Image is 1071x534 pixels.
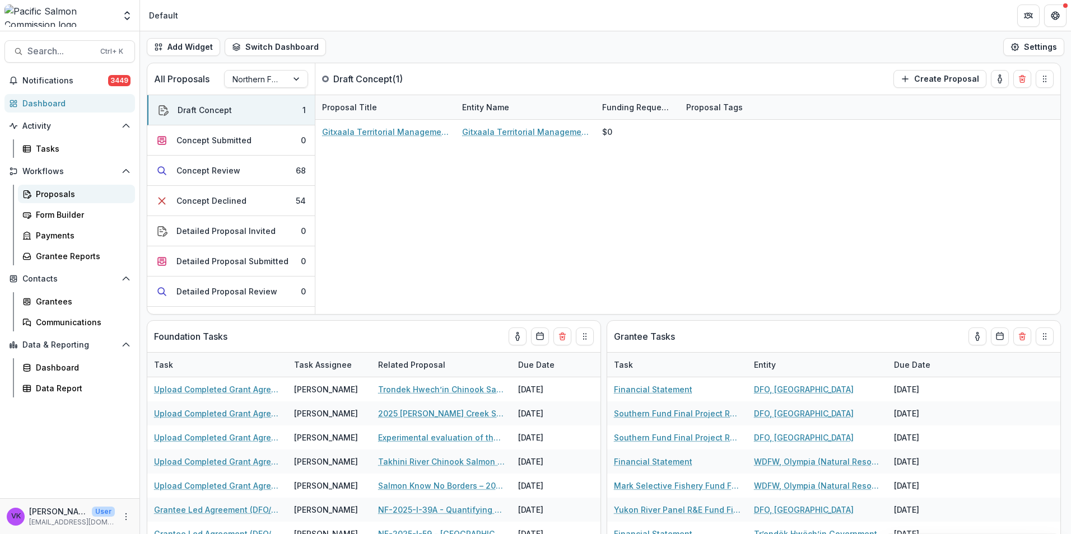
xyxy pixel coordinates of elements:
div: Victor Keong [11,513,21,520]
a: Salmon Know No Borders – 2025 Yukon River Exchange Outreach (YRDFA portion) [378,480,505,491]
button: toggle-assigned-to-me [991,70,1009,88]
a: Gitxaala Territorial Management Agency [462,126,589,138]
a: Proposals [18,185,135,203]
button: Settings [1003,38,1064,56]
p: [EMAIL_ADDRESS][DOMAIN_NAME] [29,517,115,527]
a: DFO, [GEOGRAPHIC_DATA] [754,432,854,443]
button: Concept Submitted0 [147,125,315,156]
div: Detailed Proposal Review [176,285,277,297]
span: Activity [22,121,117,131]
a: Trondek Hwech’in Chinook Salmon Monitoring and Restoration Investigations (Formally Klondike Rive... [378,383,505,395]
button: Search... [4,40,135,63]
a: Upload Completed Grant Agreements [154,407,281,419]
div: Task [607,353,747,377]
a: Dashboard [18,358,135,377]
div: Concept Declined [176,195,246,207]
p: User [92,507,115,517]
a: 2025 [PERSON_NAME] Creek Salmon and Habitat Monitoring Project [378,407,505,419]
a: Financial Statement [614,456,692,467]
a: Communications [18,313,135,331]
button: toggle-assigned-to-me [968,327,986,345]
a: Takhini River Chinook Salmon Sonar Project – Year 5 [378,456,505,467]
div: Proposal Tags [679,95,819,119]
a: Upload Completed Grant Agreements [154,432,281,443]
button: Open Workflows [4,162,135,180]
div: Entity [747,353,887,377]
button: Create Proposal [893,70,986,88]
button: Concept Review68 [147,156,315,186]
button: Calendar [531,327,549,345]
div: Form Builder [36,209,126,221]
button: Detailed Proposal Review0 [147,277,315,307]
div: Task [147,353,287,377]
div: 68 [296,165,306,176]
button: Detailed Proposal Submitted0 [147,246,315,277]
div: 0 [301,285,306,297]
div: Entity Name [455,95,595,119]
div: Draft Concept [178,104,232,116]
div: [DATE] [887,474,971,498]
div: Concept Submitted [176,134,252,146]
button: Drag [1036,70,1054,88]
div: Task Assignee [287,359,358,371]
div: [PERSON_NAME] [294,456,358,467]
div: Funding Requested [595,101,679,113]
div: Due Date [887,353,971,377]
div: Default [149,10,178,21]
div: Entity Name [455,101,516,113]
div: Grantee Reports [36,250,126,262]
p: [PERSON_NAME] [29,505,87,517]
a: Experimental evaluation of the potential impacts of set nets on the quality of the Mission estima... [378,432,505,443]
div: Task Assignee [287,353,371,377]
div: Detailed Proposal Submitted [176,255,288,267]
div: Due Date [511,353,595,377]
div: [DATE] [887,498,971,522]
a: Data Report [18,379,135,397]
button: Concept Declined54 [147,186,315,216]
span: Data & Reporting [22,340,117,350]
p: All Proposals [154,72,209,86]
p: Grantee Tasks [614,330,675,343]
button: Switch Dashboard [225,38,326,56]
button: Open Contacts [4,270,135,288]
button: Get Help [1044,4,1067,27]
a: Upload Completed Grant Agreements [154,480,281,491]
a: Mark Selective Fishery Fund Final Project Report [614,480,741,491]
button: Delete card [1013,70,1031,88]
div: Proposal Title [315,95,455,119]
div: [DATE] [887,449,971,474]
span: 3449 [108,75,131,86]
div: Entity [747,359,783,371]
a: Payments [18,226,135,245]
a: Gitxaala Territorial Management Agency - 2025 - Northern Fund Concept Application Form 2026 [322,126,449,138]
a: Dashboard [4,94,135,113]
div: Detailed Proposal Invited [176,225,276,237]
div: [PERSON_NAME] [294,383,358,395]
a: Yukon River Panel R&E Fund Final Project Report [614,504,741,516]
div: Payments [36,229,126,241]
button: Open Activity [4,117,135,135]
div: Tasks [36,143,126,154]
div: Related Proposal [371,353,511,377]
div: Related Proposal [371,359,452,371]
div: Task [147,359,180,371]
div: Due Date [887,359,937,371]
a: DFO, [GEOGRAPHIC_DATA] [754,383,854,395]
a: DFO, [GEOGRAPHIC_DATA] [754,504,854,516]
div: Data Report [36,382,126,394]
p: Draft Concept ( 1 ) [333,72,417,86]
a: Upload Completed Grant Agreements [154,383,281,395]
nav: breadcrumb [145,7,183,24]
button: Delete card [553,327,571,345]
div: Task [607,359,640,371]
div: [PERSON_NAME] [294,480,358,491]
a: NF-2025-I-39A - Quantifying effects of [MEDICAL_DATA] deficiency on marine survival of Chinook Sa... [378,504,505,516]
div: 1 [302,104,306,116]
span: Notifications [22,76,108,86]
a: Upload Completed Grant Agreements [154,456,281,467]
button: More [119,510,133,523]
